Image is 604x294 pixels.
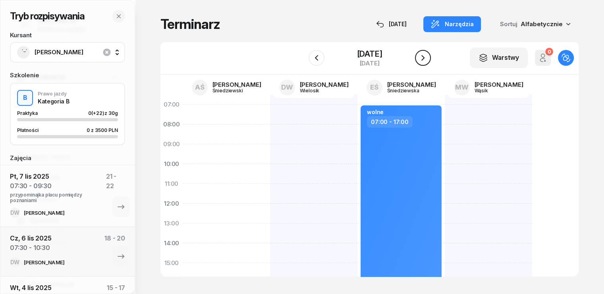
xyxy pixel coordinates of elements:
[17,128,43,133] div: Płatności
[387,88,425,93] div: Śniedziewska
[160,95,183,115] div: 07:00
[160,194,183,214] div: 12:00
[535,50,551,66] button: 0
[195,84,205,91] span: AŚ
[106,172,125,207] div: 21 - 22
[160,115,183,134] div: 08:00
[300,88,338,93] div: Wielosik
[160,134,183,154] div: 09:00
[24,210,64,215] div: [PERSON_NAME]
[160,253,183,273] div: 15:00
[387,82,436,88] div: [PERSON_NAME]
[160,214,183,233] div: 13:00
[24,260,64,265] div: [PERSON_NAME]
[300,82,349,88] div: [PERSON_NAME]
[10,191,106,202] div: przypominajka placu pomiędzy poznaniami
[160,233,183,253] div: 14:00
[445,19,474,29] span: Narzędzia
[475,82,523,88] div: [PERSON_NAME]
[448,77,530,98] a: MW[PERSON_NAME]Wąsik
[10,210,20,216] span: DW
[490,16,579,32] button: Sortuj Alfabetycznie
[470,48,528,68] button: Warstwy
[10,172,106,181] div: Pt, 7 lis 2025
[160,273,183,293] div: 16:00
[10,260,20,265] span: DW
[212,88,251,93] div: Śniedziewski
[281,84,293,91] span: DW
[160,17,220,31] h1: Terminarz
[376,19,407,29] div: [DATE]
[35,47,118,57] span: [PERSON_NAME]
[475,88,513,93] div: Wąsik
[357,50,382,58] div: [DATE]
[370,84,378,91] span: EŚ
[10,181,106,191] div: 07:30 - 09:30
[10,283,52,292] div: Wt, 4 lis 2025
[500,19,519,29] span: Sortuj
[17,110,38,116] span: Praktyka
[160,174,183,194] div: 11:00
[367,109,384,115] div: wolne
[10,243,52,252] div: 07:30 - 10:30
[88,111,118,116] div: 0 z 30g
[360,77,442,98] a: EŚ[PERSON_NAME]Śniedziewska
[11,84,124,145] button: BPrawo jazdyKategoria BPraktyka0(+22)z 30gPłatności0 z 3500 PLN
[369,16,414,32] button: [DATE]
[545,48,553,55] div: 0
[479,53,519,63] div: Warstwy
[357,60,382,66] div: [DATE]
[91,110,104,116] span: (+22)
[185,77,268,98] a: AŚ[PERSON_NAME]Śniedziewski
[367,116,413,128] div: 07:00 - 17:00
[521,20,563,28] span: Alfabetycznie
[10,233,52,243] div: Cz, 6 lis 2025
[273,77,355,98] a: DW[PERSON_NAME]Wielosik
[160,154,183,174] div: 10:00
[104,233,125,257] div: 18 - 20
[10,10,85,23] h2: Tryb rozpisywania
[423,16,481,32] button: Narzędzia
[455,84,469,91] span: MW
[87,128,118,133] div: 0 z 3500 PLN
[212,82,261,88] div: [PERSON_NAME]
